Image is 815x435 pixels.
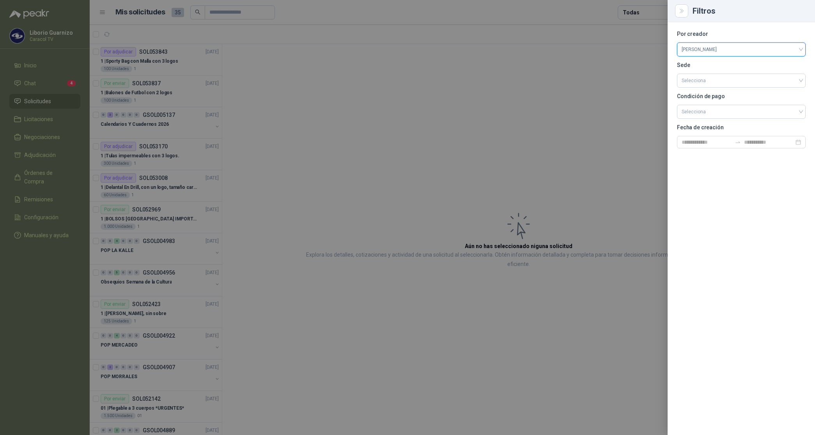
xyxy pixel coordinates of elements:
[677,125,806,130] p: Fecha de creación
[735,139,741,145] span: to
[677,63,806,67] p: Sede
[677,32,806,36] p: Por creador
[693,7,806,15] div: Filtros
[677,6,686,16] button: Close
[677,94,806,99] p: Condición de pago
[682,44,801,55] span: Liborio Guarnizo
[735,139,741,145] span: swap-right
